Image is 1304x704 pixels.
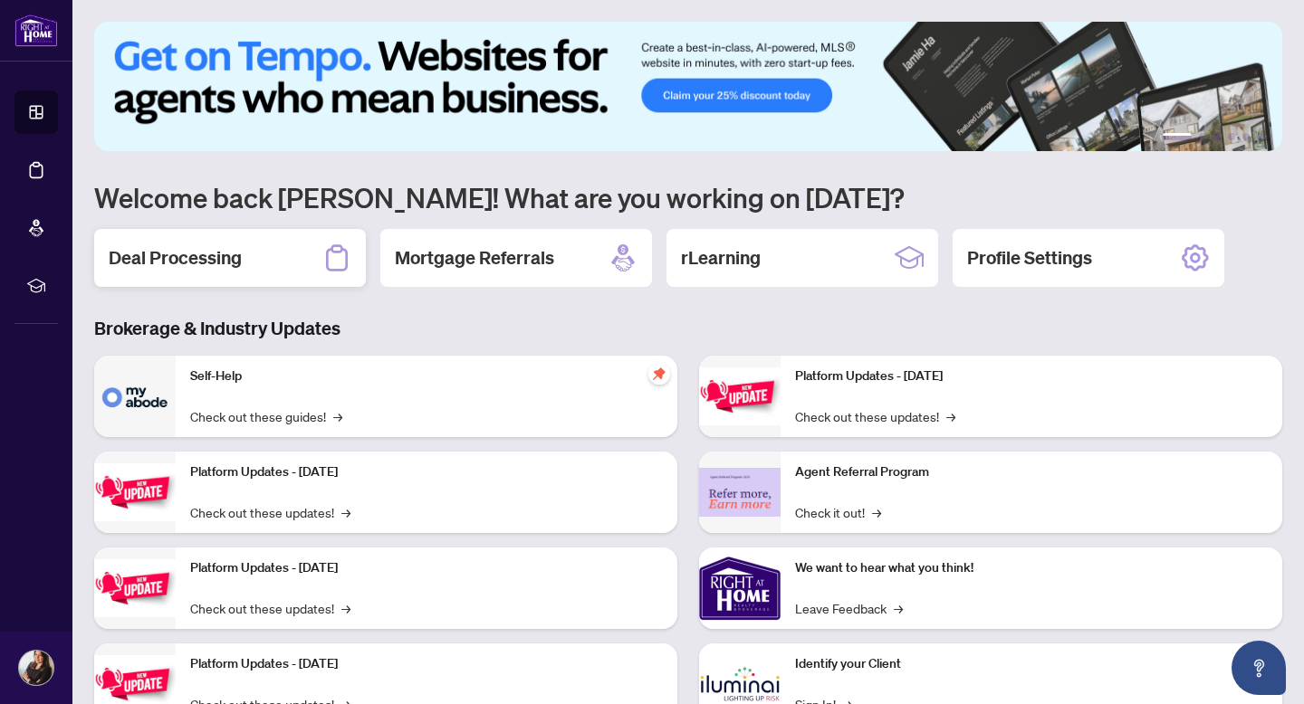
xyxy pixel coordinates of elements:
[341,502,350,522] span: →
[395,245,554,271] h2: Mortgage Referrals
[94,463,176,520] img: Platform Updates - September 16, 2025
[946,406,955,426] span: →
[967,245,1092,271] h2: Profile Settings
[94,22,1282,151] img: Slide 0
[1242,133,1250,140] button: 5
[648,363,670,385] span: pushpin
[14,14,58,47] img: logo
[795,406,955,426] a: Check out these updates!→
[94,180,1282,214] h1: Welcome back [PERSON_NAME]! What are you working on [DATE]?
[795,462,1268,482] p: Agent Referral Program
[94,316,1282,341] h3: Brokerage & Industry Updates
[681,245,761,271] h2: rLearning
[795,654,1268,674] p: Identify your Client
[19,651,53,685] img: Profile Icon
[1163,133,1192,140] button: 1
[109,245,242,271] h2: Deal Processing
[1213,133,1221,140] button: 3
[190,366,663,386] p: Self-Help
[795,502,881,522] a: Check it out!→
[699,367,781,424] img: Platform Updates - June 23, 2025
[1232,641,1286,695] button: Open asap
[872,502,881,522] span: →
[795,598,903,618] a: Leave Feedback→
[1199,133,1206,140] button: 2
[1228,133,1235,140] button: 4
[341,598,350,618] span: →
[190,462,663,482] p: Platform Updates - [DATE]
[190,406,342,426] a: Check out these guides!→
[699,468,781,518] img: Agent Referral Program
[190,598,350,618] a: Check out these updates!→
[699,547,781,629] img: We want to hear what you think!
[1257,133,1264,140] button: 6
[190,558,663,578] p: Platform Updates - [DATE]
[333,406,342,426] span: →
[795,558,1268,578] p: We want to hear what you think!
[190,502,350,522] a: Check out these updates!→
[894,598,903,618] span: →
[94,559,176,616] img: Platform Updates - July 21, 2025
[795,366,1268,386] p: Platform Updates - [DATE]
[94,356,176,437] img: Self-Help
[190,654,663,674] p: Platform Updates - [DATE]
